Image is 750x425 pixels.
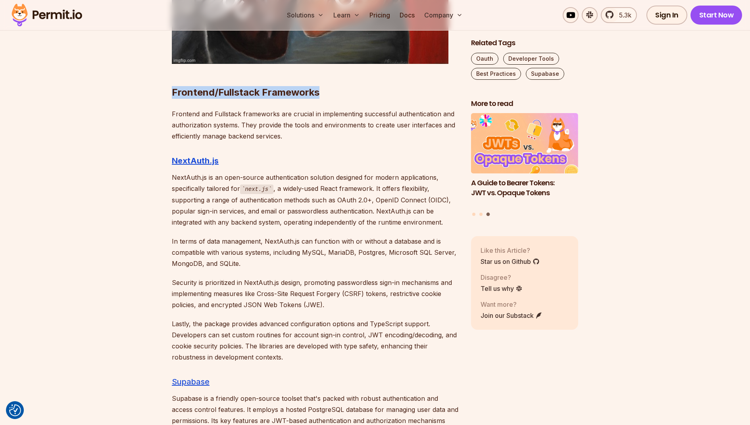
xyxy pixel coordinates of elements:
[481,273,523,282] p: Disagree?
[8,2,86,29] img: Permit logo
[471,99,578,109] h2: More to read
[471,68,521,80] a: Best Practices
[481,257,540,266] a: Star us on Github
[526,68,564,80] a: Supabase
[471,38,578,48] h2: Related Tags
[614,10,631,20] span: 5.3k
[471,113,578,217] div: Posts
[481,300,542,309] p: Want more?
[9,404,21,416] img: Revisit consent button
[471,113,578,208] a: A Guide to Bearer Tokens: JWT vs. Opaque TokensA Guide to Bearer Tokens: JWT vs. Opaque Tokens
[690,6,742,25] a: Start Now
[366,7,393,23] a: Pricing
[284,7,327,23] button: Solutions
[481,284,523,293] a: Tell us why
[172,277,458,310] p: Security is prioritized in NextAuth.js design, promoting passwordless sign-in mechanisms and impl...
[172,318,458,363] p: Lastly, the package provides advanced configuration options and TypeScript support. Developers ca...
[471,53,498,65] a: Oauth
[471,178,578,198] h3: A Guide to Bearer Tokens: JWT vs. Opaque Tokens
[172,236,458,269] p: In terms of data management, NextAuth.js can function with or without a database and is compatibl...
[421,7,466,23] button: Company
[396,7,418,23] a: Docs
[601,7,637,23] a: 5.3k
[172,156,219,165] a: NextAuth.js
[471,113,578,174] img: A Guide to Bearer Tokens: JWT vs. Opaque Tokens
[481,311,542,320] a: Join our Substack
[172,172,458,228] p: NextAuth.js is an open-source authentication solution designed for modern applications, specifica...
[172,108,458,142] p: Frontend and Fullstack frameworks are crucial in implementing successful authentication and autho...
[472,213,475,216] button: Go to slide 1
[646,6,687,25] a: Sign In
[481,246,540,255] p: Like this Article?
[9,404,21,416] button: Consent Preferences
[172,377,210,387] a: Supabase
[503,53,559,65] a: Developer Tools
[471,113,578,208] li: 3 of 3
[172,87,319,98] strong: Frontend/Fullstack Frameworks
[479,213,483,216] button: Go to slide 2
[240,185,273,194] code: next.js
[486,213,490,216] button: Go to slide 3
[330,7,363,23] button: Learn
